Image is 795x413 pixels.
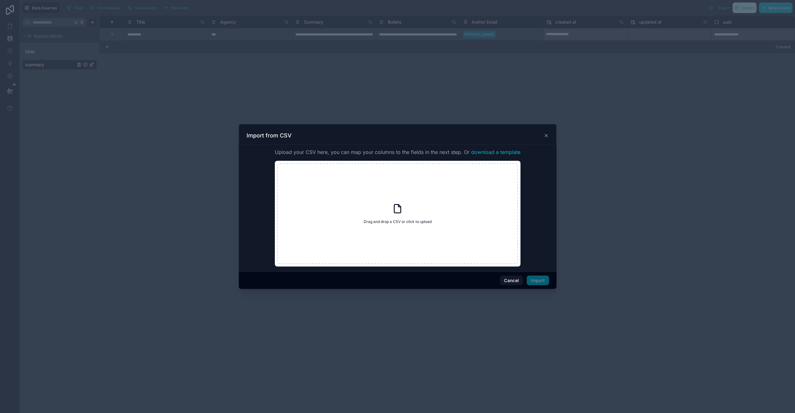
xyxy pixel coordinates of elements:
[247,132,292,139] h3: Import from CSV
[471,148,520,156] button: download a template
[364,219,432,224] span: Drag and drop a CSV or click to upload
[275,148,520,156] span: Upload your CSV here, you can map your columns to the fields in the next step. Or
[500,276,523,285] button: Cancel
